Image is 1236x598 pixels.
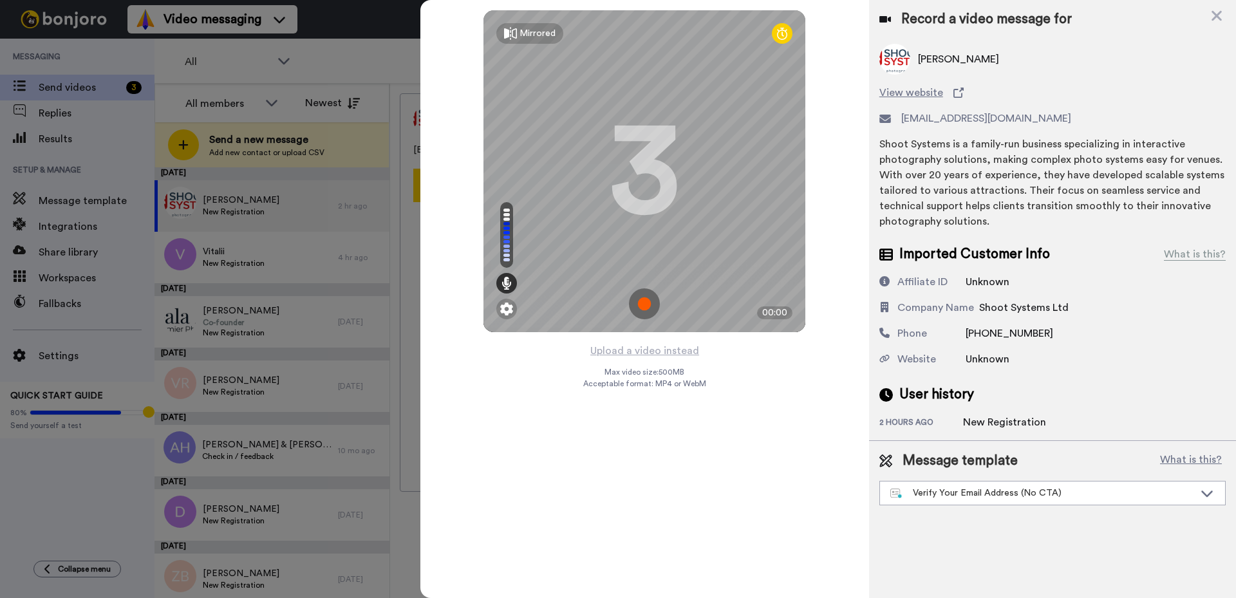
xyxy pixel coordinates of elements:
span: Message template [903,451,1018,471]
span: User history [899,385,974,404]
div: Phone [897,326,927,341]
span: View website [879,85,943,100]
button: Upload a video instead [586,342,703,359]
div: 2 hours ago [879,417,963,430]
div: Website [897,351,936,367]
span: [PHONE_NUMBER] [966,328,1053,339]
div: New Registration [963,415,1046,430]
div: Verify Your Email Address (No CTA) [890,487,1194,500]
span: Shoot Systems Ltd [979,303,1069,313]
div: Shoot Systems is a family-run business specializing in interactive photography solutions, making ... [879,136,1226,229]
span: Unknown [966,277,1009,287]
span: Imported Customer Info [899,245,1050,264]
span: Acceptable format: MP4 or WebM [583,378,706,389]
span: Unknown [966,354,1009,364]
div: 3 [609,123,680,220]
span: Max video size: 500 MB [604,367,684,377]
img: ic_gear.svg [500,303,513,315]
a: View website [879,85,1226,100]
div: What is this? [1164,247,1226,262]
button: What is this? [1156,451,1226,471]
span: [EMAIL_ADDRESS][DOMAIN_NAME] [901,111,1071,126]
img: nextgen-template.svg [890,489,903,499]
div: Company Name [897,300,974,315]
div: 00:00 [757,306,792,319]
img: ic_record_start.svg [629,288,660,319]
div: Affiliate ID [897,274,948,290]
